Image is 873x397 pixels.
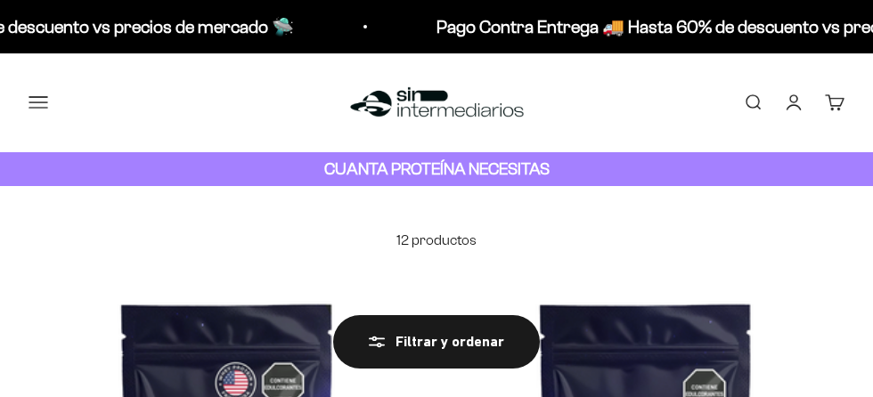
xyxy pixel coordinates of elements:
[369,330,504,353] div: Filtrar y ordenar
[324,159,550,178] strong: CUANTA PROTEÍNA NECESITAS
[29,229,844,252] p: 12 productos
[333,315,540,369] button: Filtrar y ordenar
